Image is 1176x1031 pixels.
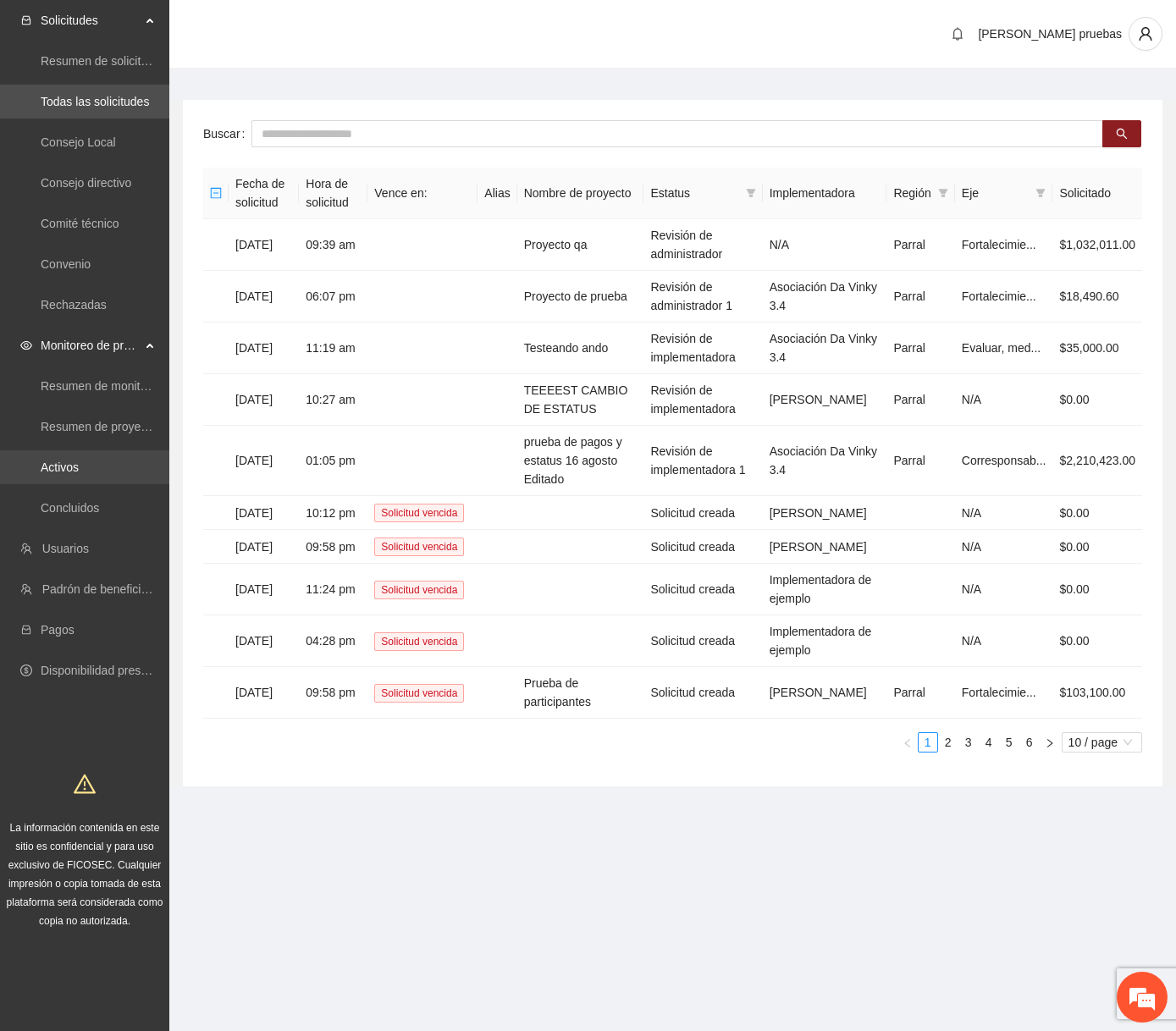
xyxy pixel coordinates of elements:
[643,426,762,496] td: Revisión de implementadora 1
[229,374,299,426] td: [DATE]
[938,732,958,753] li: 2
[41,257,91,271] a: Convenio
[962,289,1036,303] span: Fortalecimie...
[299,496,367,530] td: 10:12 pm
[1040,732,1060,753] button: right
[229,564,299,615] td: [DATE]
[886,219,954,271] td: Parral
[1052,615,1142,667] td: $0.00
[763,564,887,615] td: Implementadora de ejemplo
[962,454,1046,467] span: Corresponsab...
[229,530,299,564] td: [DATE]
[74,773,96,795] span: warning
[299,564,367,615] td: 11:24 pm
[1052,271,1142,323] td: $18,490.60
[918,732,938,753] li: 1
[517,271,644,323] td: Proyecto de prueba
[229,615,299,667] td: [DATE]
[763,530,887,564] td: [PERSON_NAME]
[41,420,222,433] a: Resumen de proyectos aprobados
[203,120,251,147] label: Buscar
[229,667,299,719] td: [DATE]
[1052,564,1142,615] td: $0.00
[955,496,1053,530] td: N/A
[299,271,367,323] td: 06:07 pm
[763,271,887,323] td: Asociación Da Vinky 3.4
[643,323,762,374] td: Revisión de implementadora
[980,733,998,752] a: 4
[278,8,318,49] div: Minimizar ventana de chat en vivo
[1052,168,1142,219] th: Solicitado
[41,176,131,190] a: Consejo directivo
[41,135,116,149] a: Consejo Local
[299,615,367,667] td: 04:28 pm
[1068,733,1135,752] span: 10 / page
[763,667,887,719] td: [PERSON_NAME]
[1035,188,1046,198] span: filter
[955,530,1053,564] td: N/A
[41,54,231,68] a: Resumen de solicitudes por aprobar
[743,180,759,206] span: filter
[41,623,75,637] a: Pagos
[1052,374,1142,426] td: $0.00
[41,460,79,474] a: Activos
[893,184,930,202] span: Región
[299,323,367,374] td: 11:19 am
[517,667,644,719] td: Prueba de participantes
[20,14,32,26] span: inbox
[42,542,89,555] a: Usuarios
[978,27,1122,41] span: [PERSON_NAME] pruebas
[746,188,756,198] span: filter
[763,219,887,271] td: N/A
[962,238,1036,251] span: Fortalecimie...
[945,27,970,41] span: bell
[959,733,978,752] a: 3
[517,168,644,219] th: Nombre de proyecto
[8,462,323,521] textarea: Escriba su mensaje y pulse “Intro”
[1020,733,1039,752] a: 6
[1032,180,1049,206] span: filter
[299,374,367,426] td: 10:27 am
[955,564,1053,615] td: N/A
[999,732,1019,753] li: 5
[374,538,464,556] span: Solicitud vencida
[886,667,954,719] td: Parral
[955,615,1053,667] td: N/A
[643,667,762,719] td: Solicitud creada
[1052,426,1142,496] td: $2,210,423.00
[299,667,367,719] td: 09:58 pm
[1052,496,1142,530] td: $0.00
[299,426,367,496] td: 01:05 pm
[897,732,918,753] li: Previous Page
[41,217,119,230] a: Comité técnico
[299,168,367,219] th: Hora de solicitud
[763,374,887,426] td: [PERSON_NAME]
[517,323,644,374] td: Testeando ando
[41,95,149,108] a: Todas las solicitudes
[374,581,464,599] span: Solicitud vencida
[41,379,164,393] a: Resumen de monitoreo
[763,168,887,219] th: Implementadora
[41,501,99,515] a: Concluidos
[935,180,952,206] span: filter
[41,664,185,677] a: Disponibilidad presupuestal
[229,426,299,496] td: [DATE]
[1000,733,1019,752] a: 5
[643,496,762,530] td: Solicitud creada
[229,168,299,219] th: Fecha de solicitud
[1129,26,1162,41] span: user
[962,686,1036,699] span: Fortalecimie...
[1052,323,1142,374] td: $35,000.00
[374,632,464,651] span: Solicitud vencida
[210,187,222,199] span: minus-square
[1052,667,1142,719] td: $103,100.00
[886,271,954,323] td: Parral
[1062,732,1142,753] div: Page Size
[517,219,644,271] td: Proyecto qa
[763,496,887,530] td: [PERSON_NAME]
[1102,120,1141,147] button: search
[229,496,299,530] td: [DATE]
[763,615,887,667] td: Implementadora de ejemplo
[229,271,299,323] td: [DATE]
[643,564,762,615] td: Solicitud creada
